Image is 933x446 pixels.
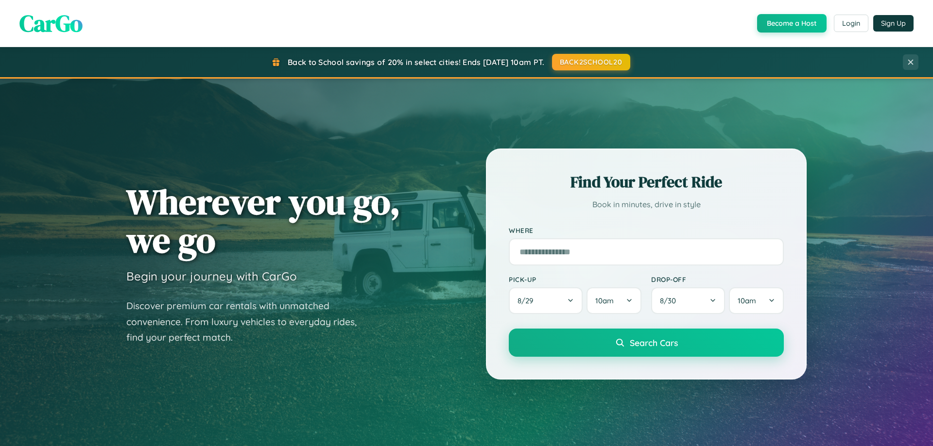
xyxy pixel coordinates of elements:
button: Become a Host [757,14,827,33]
button: 8/29 [509,287,583,314]
h1: Wherever you go, we go [126,182,400,259]
button: 10am [587,287,641,314]
span: 8 / 30 [660,296,681,305]
span: CarGo [19,7,83,39]
span: 10am [738,296,756,305]
button: BACK2SCHOOL20 [552,54,630,70]
button: Search Cars [509,329,784,357]
label: Drop-off [651,275,784,283]
p: Book in minutes, drive in style [509,198,784,212]
p: Discover premium car rentals with unmatched convenience. From luxury vehicles to everyday rides, ... [126,298,369,346]
button: 8/30 [651,287,725,314]
span: 8 / 29 [518,296,538,305]
button: Sign Up [873,15,914,32]
button: Login [834,15,868,32]
h2: Find Your Perfect Ride [509,171,784,193]
span: Back to School savings of 20% in select cities! Ends [DATE] 10am PT. [288,57,544,67]
h3: Begin your journey with CarGo [126,269,297,283]
label: Where [509,226,784,234]
label: Pick-up [509,275,641,283]
button: 10am [729,287,784,314]
span: Search Cars [630,337,678,348]
span: 10am [595,296,614,305]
